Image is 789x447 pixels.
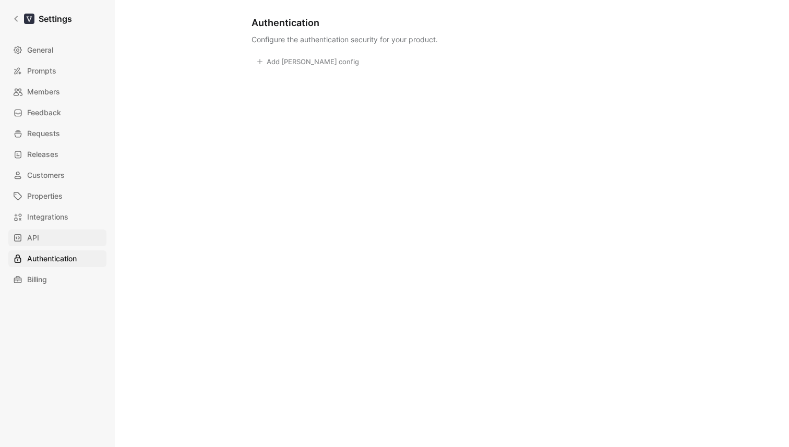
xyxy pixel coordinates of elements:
a: Prompts [8,63,106,79]
a: API [8,229,106,246]
a: Settings [8,8,76,29]
h1: Settings [39,13,72,25]
span: Customers [27,169,65,182]
a: Authentication [8,250,106,267]
span: Feedback [27,106,61,119]
span: Billing [27,273,47,286]
a: Feedback [8,104,106,121]
span: Prompts [27,65,56,77]
p: Configure the authentication security for your product. [252,33,652,46]
span: Authentication [27,252,77,265]
span: Integrations [27,211,68,223]
h1: Authentication [252,17,652,29]
a: Billing [8,271,106,288]
a: General [8,42,106,58]
button: Add [PERSON_NAME] config [252,54,364,69]
a: Members [8,83,106,100]
span: Releases [27,148,58,161]
a: Integrations [8,209,106,225]
a: Releases [8,146,106,163]
a: Properties [8,188,106,204]
span: Properties [27,190,63,202]
span: Requests [27,127,60,140]
a: Customers [8,167,106,184]
span: Members [27,86,60,98]
span: General [27,44,53,56]
a: Requests [8,125,106,142]
span: API [27,232,39,244]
